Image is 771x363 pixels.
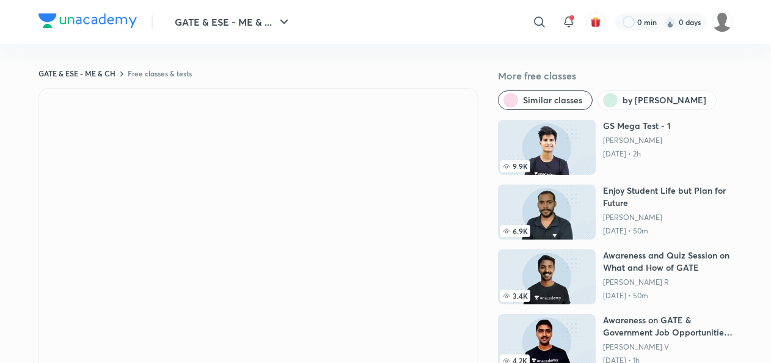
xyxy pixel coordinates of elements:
a: [PERSON_NAME] R [603,277,733,287]
span: Similar classes [523,94,582,106]
span: 3.4K [500,290,530,302]
a: [PERSON_NAME] [603,136,671,145]
h6: Enjoy Student Life but Plan for Future [603,185,733,209]
img: avatar [590,16,601,28]
h6: Awareness on GATE & Government Job Opportunities for Engg Students [603,314,733,339]
p: [DATE] • 50m [603,226,733,236]
span: by Devendra Poonia [623,94,706,106]
p: [DATE] • 2h [603,149,671,159]
p: [DATE] • 50m [603,291,733,301]
button: avatar [586,12,605,32]
span: 6.9K [500,225,530,237]
a: Company Logo [38,13,137,31]
h6: Awareness and Quiz Session on What and How of GATE [603,249,733,274]
span: 9.9K [500,160,530,172]
button: by Devendra Poonia [597,90,717,110]
a: [PERSON_NAME] [603,213,733,222]
a: GATE & ESE - ME & CH [38,68,115,78]
h5: More free classes [498,68,733,83]
h6: GS Mega Test - 1 [603,120,671,132]
a: Free classes & tests [128,68,192,78]
img: streak [664,16,676,28]
img: Company Logo [38,13,137,28]
img: Aditi [712,12,733,32]
a: [PERSON_NAME] V [603,342,733,352]
button: Similar classes [498,90,593,110]
button: GATE & ESE - ME & ... [167,10,299,34]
